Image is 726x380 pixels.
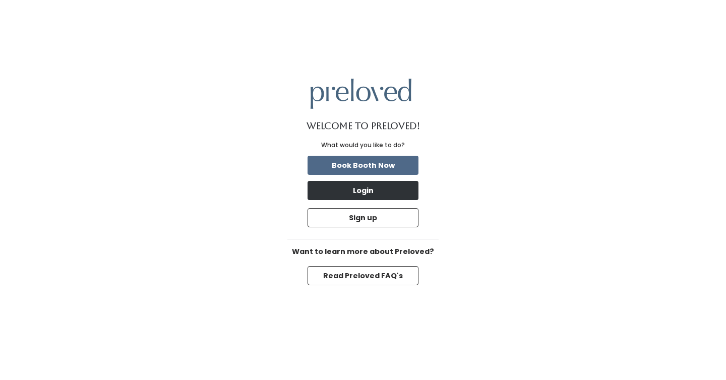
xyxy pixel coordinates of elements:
h1: Welcome to Preloved! [307,121,420,131]
a: Sign up [306,206,420,229]
button: Read Preloved FAQ's [308,266,418,285]
button: Book Booth Now [308,156,418,175]
a: Login [306,179,420,202]
img: preloved logo [311,79,411,108]
div: What would you like to do? [321,141,405,150]
button: Login [308,181,418,200]
h6: Want to learn more about Preloved? [287,248,439,256]
button: Sign up [308,208,418,227]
